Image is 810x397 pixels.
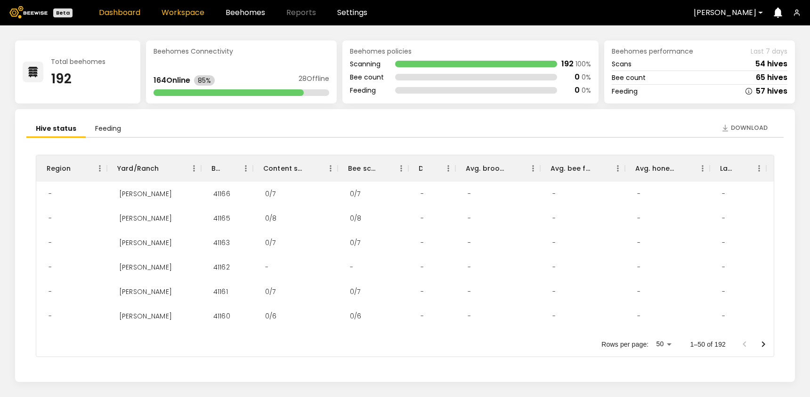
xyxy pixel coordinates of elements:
div: 0/7 [342,182,368,206]
button: Menu [93,161,107,175]
div: Avg. honey frames [635,155,677,182]
div: - [545,328,563,353]
div: - [460,279,478,304]
div: - [41,304,59,328]
div: Beehomes policies [350,48,591,55]
div: Beta [53,8,73,17]
div: - [545,304,563,328]
div: 0/7 [342,230,368,255]
div: Bee count [350,74,384,80]
div: Yard/Ranch [117,155,159,182]
div: 41166 [206,182,238,206]
div: Thomsen [112,328,179,353]
div: - [545,255,563,279]
div: - [413,328,431,353]
div: - [41,328,59,353]
div: 0/6 [258,304,284,328]
div: Feeding [612,88,638,95]
span: Reports [286,9,316,16]
div: 0/7 [258,230,283,255]
div: - [258,255,276,279]
button: Menu [526,161,540,175]
div: Thomsen [112,255,179,279]
div: - [460,230,478,255]
button: Sort [507,162,520,175]
div: Sun Sep 28 2025 [771,279,808,304]
button: Menu [187,161,201,175]
div: Sun Sep 28 2025 [771,304,808,328]
button: Sort [677,162,690,175]
div: 0/7 [258,182,283,206]
div: - [545,279,563,304]
div: Avg. brood frames [466,155,507,182]
button: Menu [441,161,455,175]
div: - [545,182,563,206]
p: Rows per page: [601,340,648,349]
div: 192 [561,60,574,68]
div: Thomsen [112,206,179,230]
div: - [630,255,648,279]
button: Sort [220,162,233,175]
div: 57 hives [756,87,787,95]
div: - [41,182,59,206]
img: Beewise logo [9,6,48,18]
button: Menu [324,161,338,175]
div: Yard/Ranch [107,155,201,182]
div: 0/8 [258,206,284,230]
div: Scans [612,61,632,67]
div: BH ID [201,155,253,182]
li: Hive status [26,120,86,138]
div: 0 % [582,87,591,94]
div: 85% [194,75,215,86]
div: - [460,206,478,230]
div: 0 [575,73,580,81]
div: - [630,279,648,304]
div: 0 % [582,74,591,80]
button: Sort [159,162,172,175]
div: - [714,255,733,279]
div: - [714,279,733,304]
div: - [714,230,733,255]
li: Feeding [86,120,130,138]
div: Bee count [612,74,646,81]
div: Sun Sep 28 2025 [771,230,808,255]
div: Content scan hives [253,155,338,182]
div: Bee scan hives [338,155,408,182]
div: - [460,328,478,353]
p: 1–50 of 192 [690,340,726,349]
a: Beehomes [226,9,265,16]
div: 0/7 [342,328,368,353]
div: - [413,206,431,230]
div: Larvae [720,155,733,182]
div: Region [47,155,71,182]
div: - [41,230,59,255]
div: 54 hives [755,60,787,68]
div: 0/7 [258,328,283,353]
span: Download [731,123,768,133]
div: 41161 [206,279,235,304]
div: 192 [51,72,105,86]
button: Menu [611,161,625,175]
div: 41160 [206,304,238,328]
div: - [630,206,648,230]
button: Sort [733,162,746,175]
button: Menu [394,161,408,175]
div: - [41,255,59,279]
button: Menu [752,161,766,175]
div: - [413,279,431,304]
div: - [630,328,648,353]
div: - [714,206,733,230]
div: 0 [575,87,580,94]
div: 0/7 [342,279,368,304]
div: Bee scan hives [348,155,375,182]
div: Thomsen [112,230,179,255]
a: Workspace [162,9,204,16]
div: Avg. bee frames [540,155,625,182]
div: - [545,230,563,255]
div: - [630,182,648,206]
button: Sort [305,162,318,175]
div: Beehomes Connectivity [154,48,329,55]
div: - [460,255,478,279]
div: Avg. honey frames [625,155,710,182]
div: 41162 [206,255,237,279]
